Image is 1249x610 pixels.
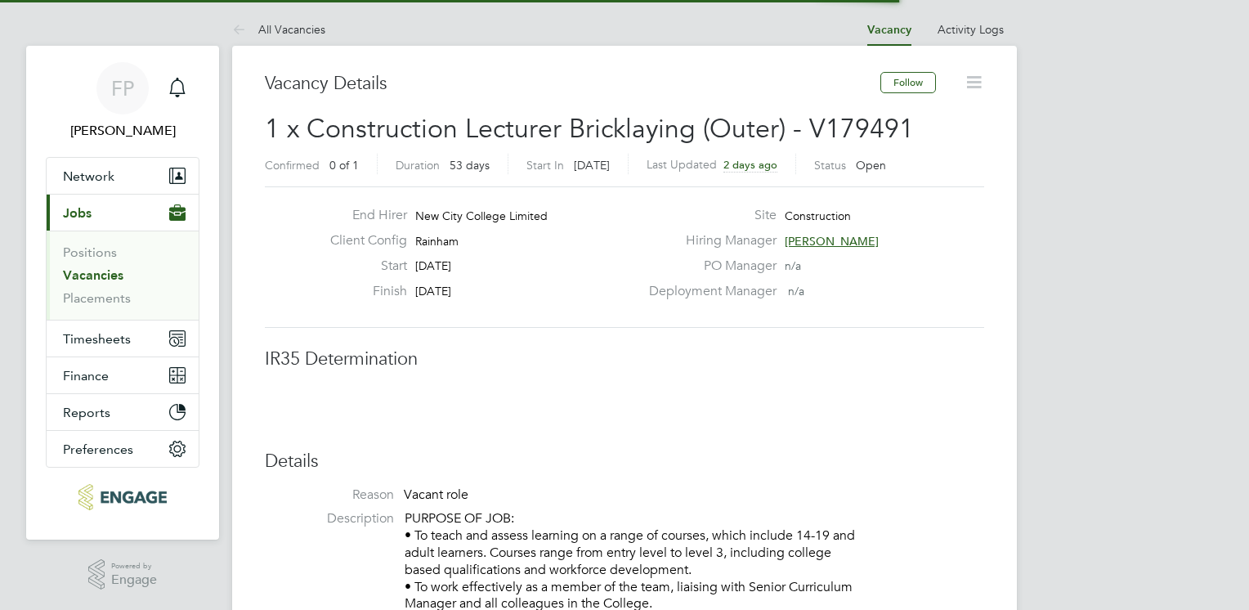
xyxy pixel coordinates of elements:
[647,157,717,172] label: Last Updated
[63,267,123,283] a: Vacancies
[63,244,117,260] a: Positions
[88,559,158,590] a: Powered byEngage
[265,72,880,96] h3: Vacancy Details
[47,158,199,194] button: Network
[63,331,131,347] span: Timesheets
[450,158,490,173] span: 53 days
[47,394,199,430] button: Reports
[788,284,804,298] span: n/a
[404,487,468,503] span: Vacant role
[46,62,199,141] a: FP[PERSON_NAME]
[639,207,777,224] label: Site
[723,158,777,172] span: 2 days ago
[317,232,407,249] label: Client Config
[46,121,199,141] span: Frank Pocock
[415,234,459,249] span: Rainham
[415,284,451,298] span: [DATE]
[63,290,131,306] a: Placements
[317,207,407,224] label: End Hirer
[785,258,801,273] span: n/a
[574,158,610,173] span: [DATE]
[396,158,440,173] label: Duration
[880,72,936,93] button: Follow
[265,158,320,173] label: Confirmed
[856,158,886,173] span: Open
[938,22,1004,37] a: Activity Logs
[814,158,846,173] label: Status
[639,232,777,249] label: Hiring Manager
[232,22,325,37] a: All Vacancies
[526,158,564,173] label: Start In
[47,321,199,357] button: Timesheets
[265,510,394,527] label: Description
[47,357,199,393] button: Finance
[46,484,199,510] a: Go to home page
[63,442,133,457] span: Preferences
[63,205,92,221] span: Jobs
[63,168,114,184] span: Network
[47,431,199,467] button: Preferences
[47,231,199,320] div: Jobs
[47,195,199,231] button: Jobs
[265,348,984,371] h3: IR35 Determination
[26,46,219,540] nav: Main navigation
[265,450,984,473] h3: Details
[415,258,451,273] span: [DATE]
[78,484,166,510] img: morganhunt-logo-retina.png
[329,158,359,173] span: 0 of 1
[111,78,134,99] span: FP
[265,113,914,145] span: 1 x Construction Lecturer Bricklaying (Outer) - V179491
[785,209,851,223] span: Construction
[785,234,879,249] span: [PERSON_NAME]
[639,258,777,275] label: PO Manager
[639,283,777,300] label: Deployment Manager
[415,209,548,223] span: New City College Limited
[111,573,157,587] span: Engage
[317,258,407,275] label: Start
[265,487,394,504] label: Reason
[63,368,109,383] span: Finance
[63,405,110,420] span: Reports
[317,283,407,300] label: Finish
[111,559,157,573] span: Powered by
[867,23,911,37] a: Vacancy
